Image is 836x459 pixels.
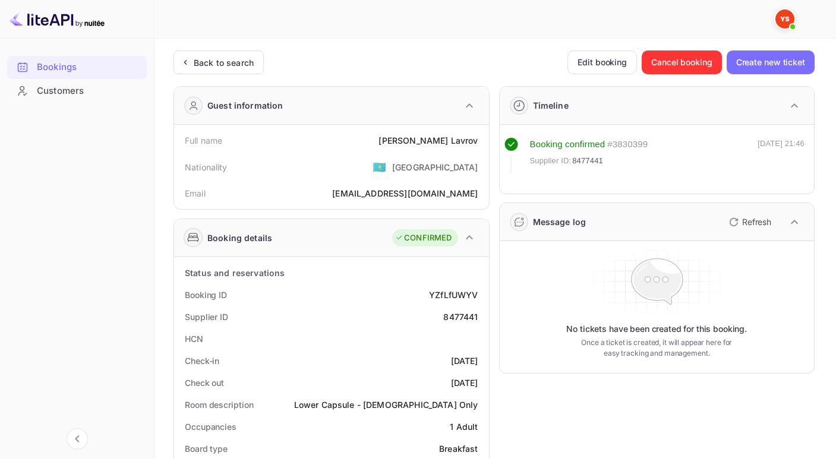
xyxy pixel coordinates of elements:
div: 8477441 [443,311,478,323]
button: Cancel booking [642,50,722,74]
div: CONFIRMED [395,232,452,244]
div: Timeline [533,99,569,112]
p: Refresh [742,216,771,228]
div: Lower Capsule - [DEMOGRAPHIC_DATA] Only [294,398,478,411]
div: Breakfast [439,442,478,455]
p: No tickets have been created for this booking. [566,323,747,335]
img: LiteAPI logo [10,10,105,29]
div: YZfLfUWYV [429,289,478,301]
span: United States [373,156,386,178]
div: Message log [533,216,586,228]
div: Occupancies [185,420,236,433]
div: Room description [185,398,253,411]
div: Board type [185,442,228,455]
button: Edit booking [567,50,637,74]
div: Customers [37,84,141,98]
div: Booking confirmed [530,138,605,151]
span: 8477441 [572,155,603,167]
a: Bookings [7,56,147,78]
button: Refresh [722,213,776,232]
div: 1 Adult [450,420,478,433]
a: Customers [7,80,147,102]
div: Check-in [185,354,219,367]
div: [PERSON_NAME] Lavrov [378,134,478,147]
div: [DATE] 21:46 [758,138,805,172]
div: Supplier ID [185,311,228,323]
div: Booking ID [185,289,227,301]
div: Guest information [207,99,283,112]
div: Email [185,187,206,200]
p: Once a ticket is created, it will appear here for easy tracking and management. [573,337,740,359]
div: Bookings [37,61,141,74]
div: Back to search [194,56,254,69]
div: Nationality [185,161,228,173]
img: Yandex Support [775,10,794,29]
button: Collapse navigation [67,428,88,449]
span: Supplier ID: [530,155,572,167]
div: Status and reservations [185,267,285,279]
button: Create new ticket [727,50,815,74]
div: Full name [185,134,222,147]
div: Bookings [7,56,147,79]
div: [DATE] [451,376,478,389]
div: Check out [185,376,224,389]
div: # 3830399 [607,138,648,151]
div: [DATE] [451,354,478,367]
div: [EMAIL_ADDRESS][DOMAIN_NAME] [332,187,478,200]
div: [GEOGRAPHIC_DATA] [392,161,478,173]
div: Customers [7,80,147,103]
div: HCN [185,333,203,345]
div: Booking details [207,232,272,244]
